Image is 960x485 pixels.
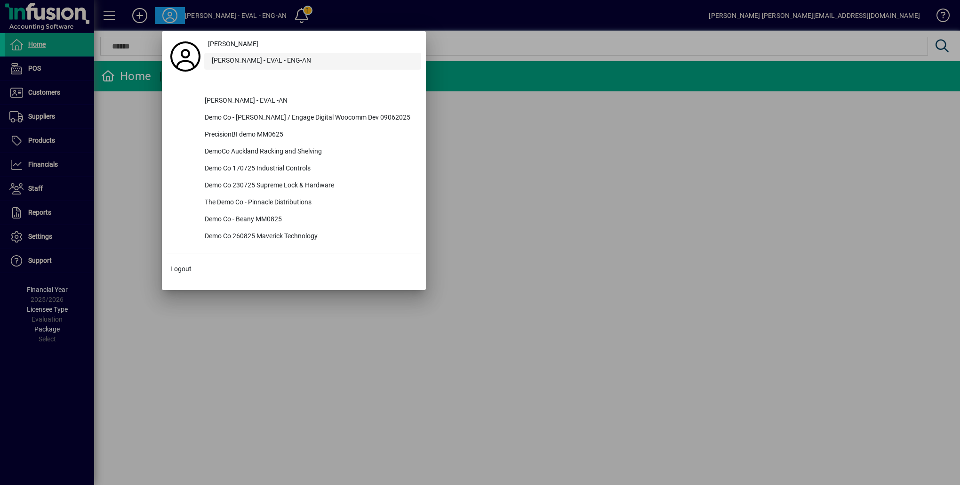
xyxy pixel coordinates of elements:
[167,93,421,110] button: [PERSON_NAME] - EVAL -AN
[26,15,46,23] div: v 4.0.25
[36,56,84,62] div: Domain Overview
[167,194,421,211] button: The Demo Co - Pinnacle Distributions
[104,56,159,62] div: Keywords by Traffic
[15,24,23,32] img: website_grey.svg
[197,211,421,228] div: Demo Co - Beany MM0825
[197,127,421,144] div: PrecisionBI demo MM0625
[197,110,421,127] div: Demo Co - [PERSON_NAME] / Engage Digital Woocomm Dev 09062025
[24,24,104,32] div: Domain: [DOMAIN_NAME]
[208,39,258,49] span: [PERSON_NAME]
[204,36,421,53] a: [PERSON_NAME]
[204,53,421,70] button: [PERSON_NAME] - EVAL - ENG-AN
[94,55,101,62] img: tab_keywords_by_traffic_grey.svg
[167,48,204,65] a: Profile
[167,178,421,194] button: Demo Co 230725 Supreme Lock & Hardware
[197,93,421,110] div: [PERSON_NAME] - EVAL -AN
[197,194,421,211] div: The Demo Co - Pinnacle Distributions
[167,161,421,178] button: Demo Co 170725 Industrial Controls
[197,161,421,178] div: Demo Co 170725 Industrial Controls
[167,144,421,161] button: DemoCo Auckland Racking and Shelving
[15,15,23,23] img: logo_orange.svg
[167,127,421,144] button: PrecisionBI demo MM0625
[197,228,421,245] div: Demo Co 260825 Maverick Technology
[197,144,421,161] div: DemoCo Auckland Racking and Shelving
[167,261,421,278] button: Logout
[167,228,421,245] button: Demo Co 260825 Maverick Technology
[167,110,421,127] button: Demo Co - [PERSON_NAME] / Engage Digital Woocomm Dev 09062025
[25,55,33,62] img: tab_domain_overview_orange.svg
[197,178,421,194] div: Demo Co 230725 Supreme Lock & Hardware
[170,264,192,274] span: Logout
[167,211,421,228] button: Demo Co - Beany MM0825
